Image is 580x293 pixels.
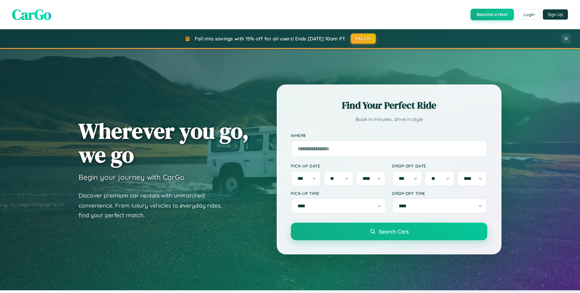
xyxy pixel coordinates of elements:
[291,191,386,196] label: Pick-up Time
[291,99,487,112] h2: Find Your Perfect Ride
[79,173,185,182] h3: Begin your journey with CarGo
[291,115,487,124] p: Book in minutes, drive in style
[291,133,487,138] label: Where
[79,119,249,167] h1: Wherever you go, we go
[195,36,346,42] span: Fall into savings with 15% off for all users! Ends [DATE] 10am PT.
[12,5,51,24] span: CarGo
[379,228,409,235] span: Search Cars
[291,163,386,168] label: Pick-up Date
[351,33,376,44] button: FALL15
[518,9,540,20] button: Login
[392,163,487,168] label: Drop-off Date
[79,191,230,220] p: Discover premium car rentals with unmatched convenience. From luxury vehicles to everyday rides, ...
[291,223,487,240] button: Search Cars
[471,9,514,20] button: Become a Host
[543,9,568,20] button: Sign Up
[392,191,487,196] label: Drop-off Time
